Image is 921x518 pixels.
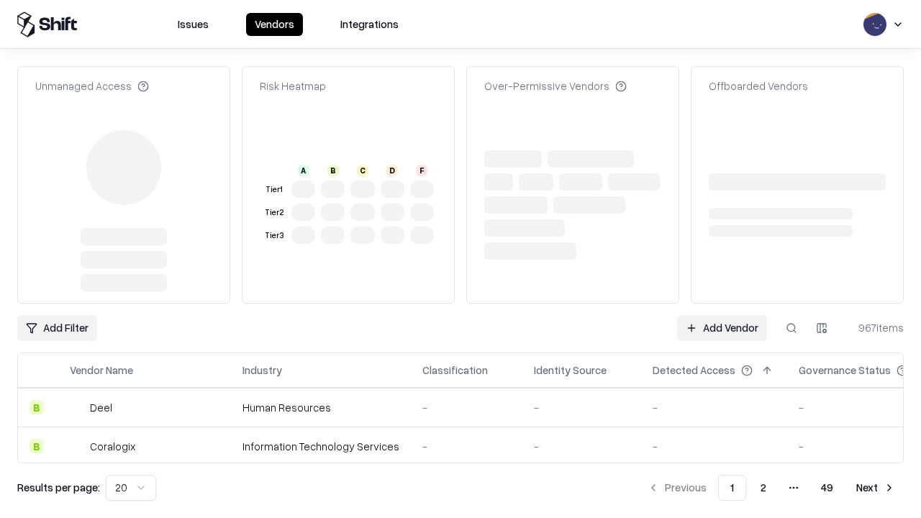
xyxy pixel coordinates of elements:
div: 967 items [846,320,904,335]
div: - [534,439,630,454]
div: Unmanaged Access [35,78,149,94]
button: 2 [749,475,778,501]
div: Coralogix [90,439,135,454]
p: Results per page: [17,480,100,495]
div: Identity Source [534,363,607,378]
div: Tier 2 [263,206,286,219]
div: B [30,439,44,453]
button: 49 [809,475,845,501]
div: Classification [422,363,488,378]
a: Add Vendor [677,315,767,341]
div: Risk Heatmap [260,78,326,94]
button: Integrations [332,13,407,36]
button: Vendors [246,13,303,36]
div: Information Technology Services [242,439,399,454]
div: Industry [242,363,282,378]
div: - [422,400,511,415]
nav: pagination [639,475,904,501]
div: Governance Status [799,363,891,378]
div: - [653,400,776,415]
div: - [534,400,630,415]
div: Deel [90,400,112,415]
div: - [422,439,511,454]
div: Offboarded Vendors [709,78,808,94]
div: Over-Permissive Vendors [484,78,627,94]
button: 1 [718,475,746,501]
div: C [357,165,368,176]
div: F [416,165,427,176]
div: Tier 3 [263,230,286,242]
div: B [327,165,339,176]
div: B [30,400,44,414]
img: Deel [70,400,84,414]
div: A [298,165,309,176]
div: Vendor Name [70,363,133,378]
button: Next [848,475,904,501]
div: D [386,165,398,176]
div: Detected Access [653,363,735,378]
div: Human Resources [242,400,399,415]
button: Add Filter [17,315,97,341]
div: - [653,439,776,454]
button: Issues [169,13,217,36]
img: Coralogix [70,439,84,453]
div: Tier 1 [263,183,286,196]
